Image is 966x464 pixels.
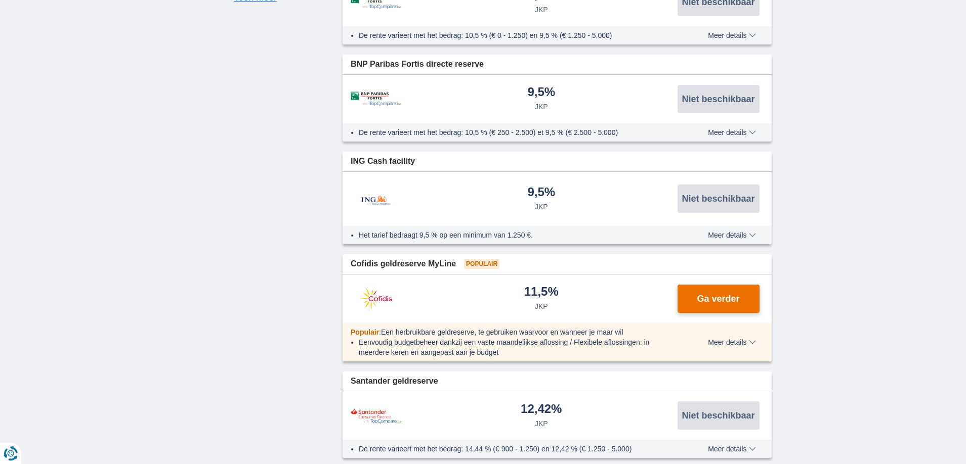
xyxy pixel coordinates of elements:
[527,186,555,200] div: 9,5%
[351,286,401,311] img: product.pl.alt Cofidis
[351,328,379,336] span: Populair
[535,5,548,15] div: JKP
[678,85,760,113] button: Niet beschikbaar
[682,95,754,104] span: Niet beschikbaar
[678,401,760,430] button: Niet beschikbaar
[700,338,763,346] button: Meer details
[708,339,755,346] span: Meer details
[708,231,755,239] span: Meer details
[535,102,548,112] div: JKP
[359,444,671,454] li: De rente varieert met het bedrag: 14,44 % (€ 900 - 1.250) en 12,42 % (€ 1.250 - 5.000)
[359,337,671,357] li: Eenvoudig budgetbeheer dankzij een vaste maandelijkse aflossing / Flexibele aflossingen: in meerd...
[521,403,562,416] div: 12,42%
[359,30,671,40] li: De rente varieert met het bedrag: 10,5 % (€ 0 - 1.250) en 9,5 % (€ 1.250 - 5.000)
[678,285,760,313] button: Ga verder
[700,128,763,136] button: Meer details
[682,411,754,420] span: Niet beschikbaar
[351,91,401,106] img: product.pl.alt BNP Paribas Fortis
[708,32,755,39] span: Meer details
[381,328,623,336] span: Een herbruikbare geldreserve, te gebruiken waarvoor en wanneer je maar wil
[351,156,415,167] span: ING Cash facility
[535,301,548,311] div: JKP
[351,376,438,387] span: Santander geldreserve
[524,286,559,299] div: 11,5%
[678,184,760,213] button: Niet beschikbaar
[351,258,456,270] span: Cofidis geldreserve MyLine
[351,182,401,216] img: product.pl.alt ING
[351,408,401,424] img: product.pl.alt Santander
[697,294,739,303] span: Ga verder
[535,419,548,429] div: JKP
[359,127,671,137] li: De rente varieert met het bedrag: 10,5 % (€ 250 - 2.500) et 9,5 % (€ 2.500 - 5.000)
[700,231,763,239] button: Meer details
[343,327,679,337] div: :
[708,129,755,136] span: Meer details
[700,31,763,39] button: Meer details
[464,259,499,269] span: Populair
[527,86,555,100] div: 9,5%
[535,202,548,212] div: JKP
[682,194,754,203] span: Niet beschikbaar
[708,445,755,452] span: Meer details
[359,230,671,240] li: Het tarief bedraagt 9,5 % op een minimum van 1.250 €.
[351,59,484,70] span: BNP Paribas Fortis directe reserve
[700,445,763,453] button: Meer details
